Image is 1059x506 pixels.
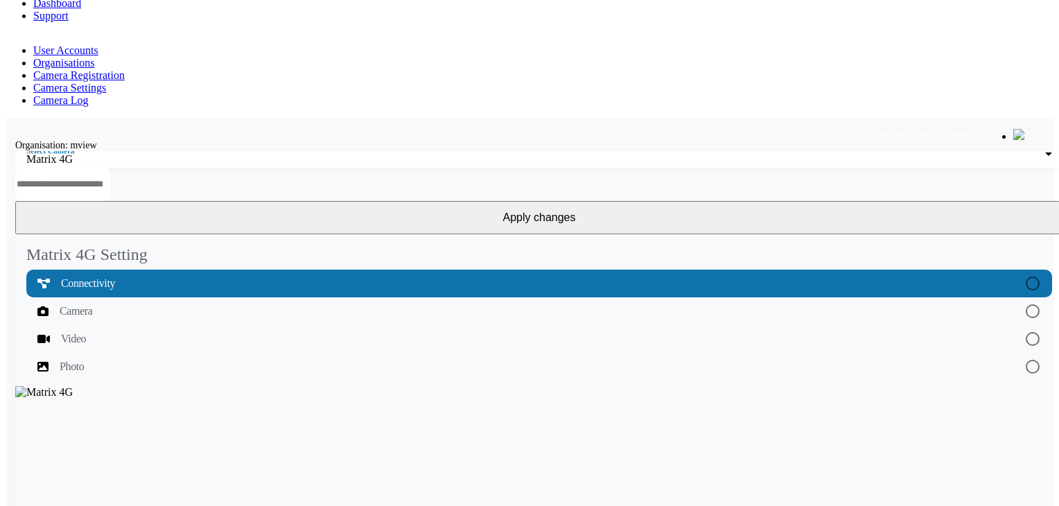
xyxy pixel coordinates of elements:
[33,69,125,81] a: Camera Registration
[26,245,148,264] mat-card-title: Matrix 4G Setting
[60,358,84,375] span: Photo
[26,153,73,165] span: Matrix 4G
[61,275,115,292] span: Connectivity
[33,10,69,21] a: Support
[61,331,86,347] span: Video
[60,303,92,320] span: Camera
[33,44,98,56] a: User Accounts
[876,130,986,140] span: Welcome, Thariq (Supervisor)
[33,57,95,69] a: Organisations
[33,94,89,106] a: Camera Log
[15,140,97,150] label: Organisation: mview
[33,82,106,94] a: Camera Settings
[1013,129,1024,140] img: bell24.png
